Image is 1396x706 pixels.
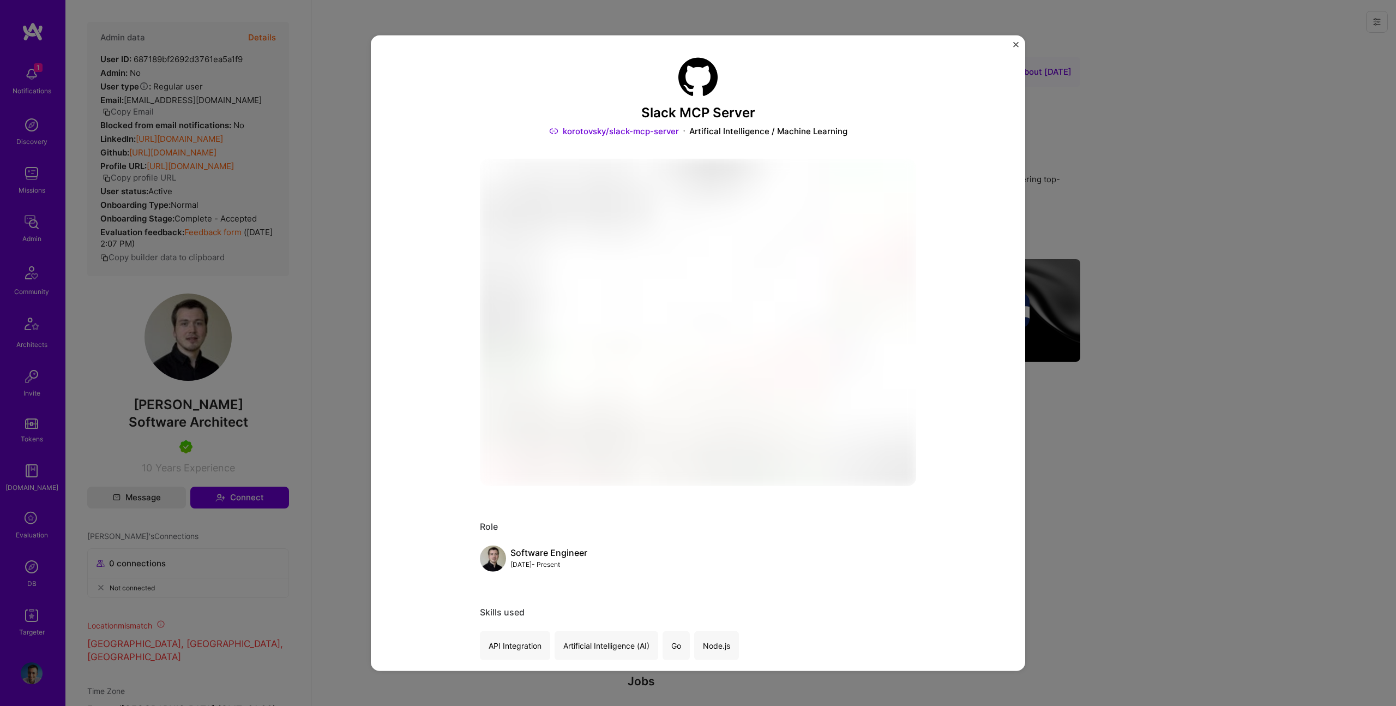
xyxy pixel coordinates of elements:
a: korotovsky/slack-mcp-server [549,125,679,137]
div: API Integration [480,631,550,660]
img: Dot [683,125,685,137]
img: Link [549,125,558,137]
div: Artifical Intelligence / Machine Learning [689,125,847,137]
img: Company logo [678,57,718,97]
div: Software Engineer [510,547,587,559]
div: Artificial Intelligence (AI) [555,631,658,660]
div: Skills used [480,607,916,618]
div: Go [663,631,690,660]
button: Close [1013,42,1019,53]
div: Node.js [694,631,739,660]
div: Role [480,521,916,533]
div: [DATE] - Present [510,559,587,570]
h3: Slack MCP Server [480,105,916,121]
